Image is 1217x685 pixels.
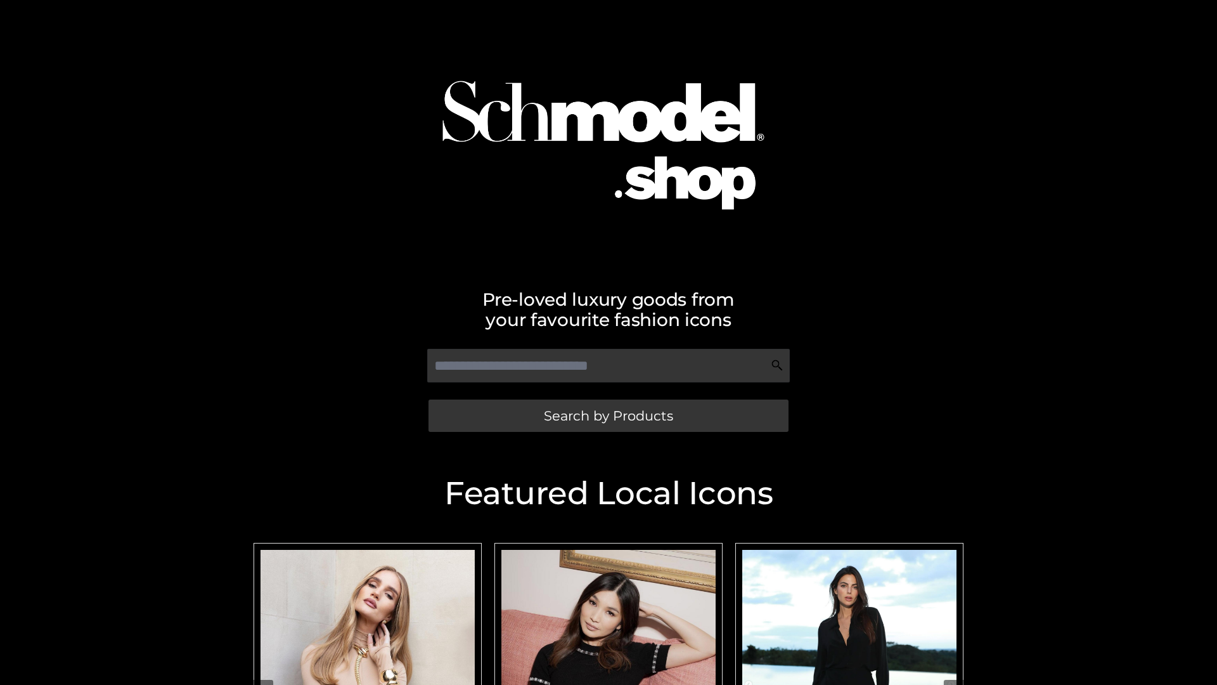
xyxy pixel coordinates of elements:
a: Search by Products [428,400,789,432]
h2: Featured Local Icons​ [247,478,970,509]
h2: Pre-loved luxury goods from your favourite fashion icons [247,289,970,330]
span: Search by Products [544,409,673,422]
img: Search Icon [771,359,783,372]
